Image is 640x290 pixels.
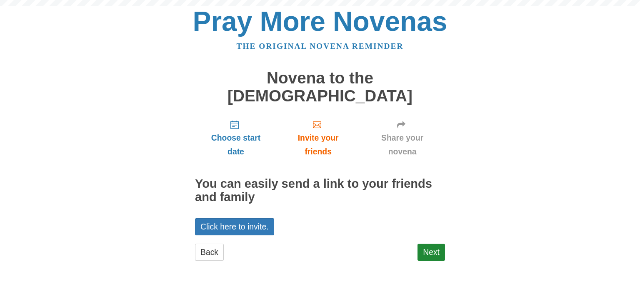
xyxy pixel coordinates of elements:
[237,42,404,50] a: The original novena reminder
[417,244,445,261] a: Next
[195,69,445,105] h1: Novena to the [DEMOGRAPHIC_DATA]
[360,113,445,163] a: Share your novena
[195,218,274,235] a: Click here to invite.
[277,113,360,163] a: Invite your friends
[203,131,268,159] span: Choose start date
[195,244,224,261] a: Back
[193,6,447,37] a: Pray More Novenas
[195,113,277,163] a: Choose start date
[285,131,351,159] span: Invite your friends
[195,177,445,204] h2: You can easily send a link to your friends and family
[368,131,437,159] span: Share your novena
